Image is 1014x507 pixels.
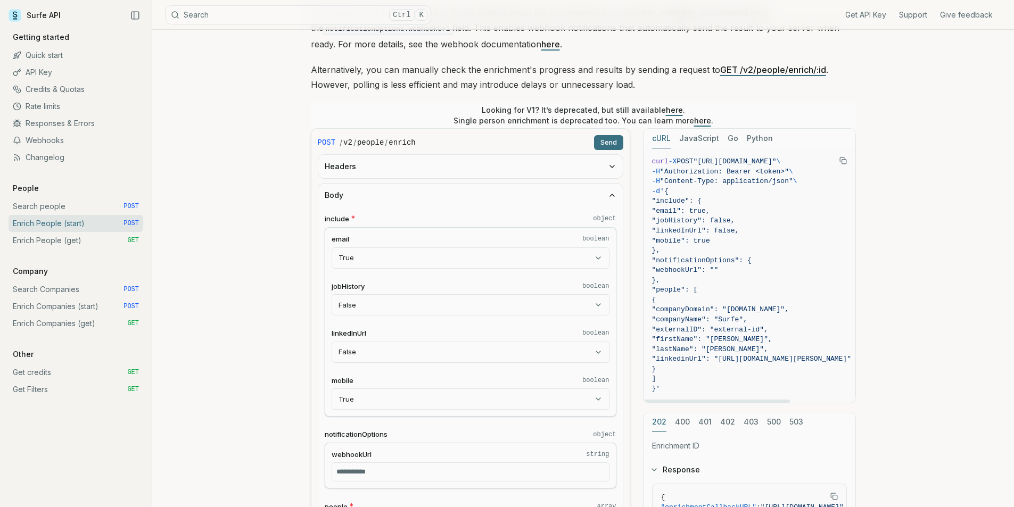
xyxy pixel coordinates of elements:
button: Copy Text [826,488,842,504]
span: \ [793,177,797,185]
span: "companyDomain": "[DOMAIN_NAME]", [652,305,789,313]
span: / [353,137,356,148]
button: 202 [652,412,666,432]
a: here [666,105,683,114]
a: Credits & Quotas [9,81,143,98]
p: Other [9,349,38,360]
span: include [325,214,349,224]
span: / [385,137,388,148]
span: jobHistory [332,281,365,292]
span: POST [123,202,139,211]
code: boolean [582,282,609,290]
button: Collapse Sidebar [127,7,143,23]
span: }, [652,246,661,254]
span: -H [652,177,661,185]
code: boolean [582,235,609,243]
code: v2 [343,137,352,148]
code: object [593,430,616,439]
a: Give feedback [940,10,993,20]
button: SearchCtrlK [165,5,431,24]
span: POST [123,302,139,311]
button: 402 [720,412,735,432]
span: "linkedinUrl": "[URL][DOMAIN_NAME][PERSON_NAME]" [652,355,851,363]
p: Company [9,266,52,277]
code: string [586,450,609,459]
span: "webhookUrl": "" [652,266,719,274]
a: Search Companies POST [9,281,143,298]
a: Search people POST [9,198,143,215]
button: 503 [789,412,803,432]
span: ] [652,375,656,383]
a: Get API Key [845,10,886,20]
span: "email": true, [652,207,710,215]
button: 401 [698,412,712,432]
a: Webhooks [9,132,143,149]
span: GET [127,368,139,377]
kbd: K [416,9,427,21]
a: here [541,39,560,49]
a: API Key [9,64,143,81]
span: POST [123,285,139,294]
span: POST [123,219,139,228]
a: Quick start [9,47,143,64]
code: enrich [389,137,415,148]
button: Python [747,129,773,148]
span: / [340,137,342,148]
code: people [357,137,384,148]
a: Enrich People (start) POST [9,215,143,232]
span: "externalID": "external-id", [652,326,768,334]
span: -d [652,187,661,195]
button: Response [644,456,855,484]
span: "mobile": true [652,237,710,245]
button: Send [594,135,623,150]
span: GET [127,236,139,245]
code: boolean [582,329,609,337]
button: Go [728,129,738,148]
a: Responses & Errors [9,115,143,132]
a: Enrich People (get) GET [9,232,143,249]
span: "firstName": "[PERSON_NAME]", [652,335,772,343]
code: object [593,214,616,223]
span: "[URL][DOMAIN_NAME]" [694,157,777,165]
span: notificationOptions [325,429,388,439]
span: webhookUrl [332,450,372,460]
span: "jobHistory": false, [652,217,735,225]
button: Headers [318,155,623,178]
span: -X [669,157,677,165]
p: Getting started [9,32,73,43]
button: 400 [675,412,690,432]
span: "companyName": "Surfe", [652,315,747,323]
span: "Authorization: Bearer <token>" [660,168,789,176]
span: \ [777,157,781,165]
span: \ [789,168,793,176]
p: Alternatively, you can manually check the enrichment's progress and results by sending a request ... [311,62,856,92]
span: '{ [660,187,669,195]
span: curl [652,157,669,165]
span: POST [318,137,336,148]
button: JavaScript [679,129,719,148]
a: Enrich Companies (get) GET [9,315,143,332]
span: -H [652,168,661,176]
button: cURL [652,129,671,148]
span: "linkedInUrl": false, [652,227,739,235]
a: Get Filters GET [9,381,143,398]
span: "people": [ [652,286,698,294]
button: 500 [767,412,781,432]
span: POST [677,157,693,165]
button: Copy Text [835,153,851,169]
span: GET [127,319,139,328]
span: "Content-Type: application/json" [660,177,793,185]
a: Get credits GET [9,364,143,381]
span: { [661,493,665,501]
span: } [652,365,656,373]
span: email [332,234,349,244]
a: Support [899,10,927,20]
a: here [694,116,711,125]
button: Body [318,184,623,207]
span: { [652,296,656,304]
span: "notificationOptions": { [652,256,752,264]
a: GET /v2/people/enrich/:id [720,64,826,75]
button: 403 [744,412,759,432]
span: "include": { [652,197,702,205]
span: }' [652,385,661,393]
